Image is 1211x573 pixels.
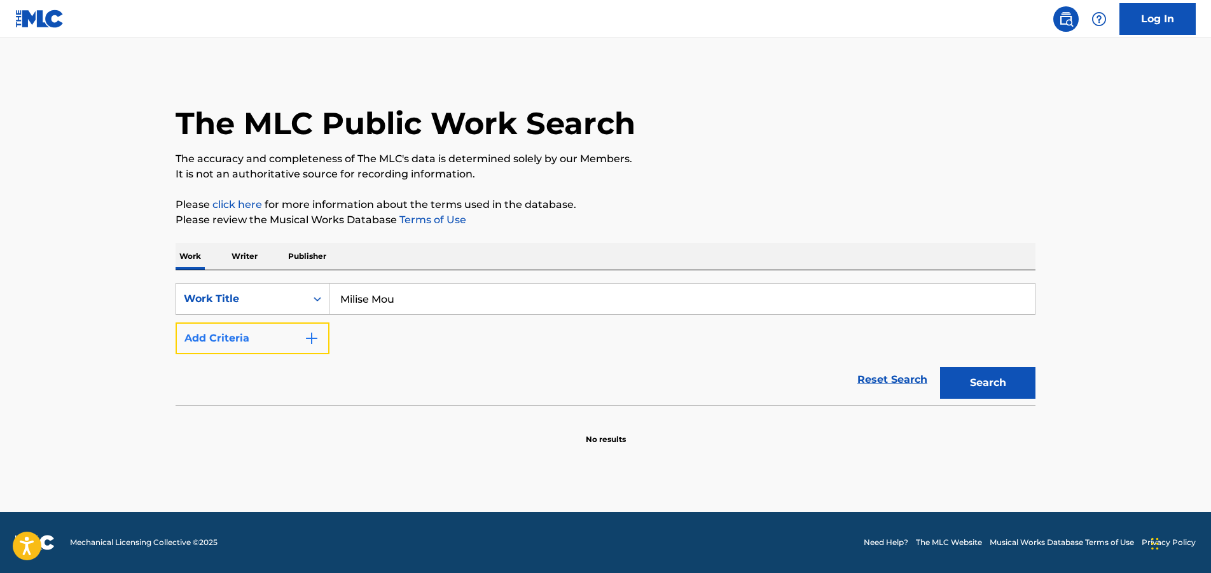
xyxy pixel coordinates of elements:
[1147,512,1211,573] iframe: Chat Widget
[940,367,1035,399] button: Search
[176,104,635,142] h1: The MLC Public Work Search
[1086,6,1112,32] div: Help
[1151,525,1159,563] div: Drag
[990,537,1134,548] a: Musical Works Database Terms of Use
[1119,3,1196,35] a: Log In
[15,535,55,550] img: logo
[586,418,626,445] p: No results
[176,283,1035,405] form: Search Form
[1053,6,1079,32] a: Public Search
[184,291,298,307] div: Work Title
[176,212,1035,228] p: Please review the Musical Works Database
[176,243,205,270] p: Work
[15,10,64,28] img: MLC Logo
[70,537,218,548] span: Mechanical Licensing Collective © 2025
[212,198,262,211] a: click here
[397,214,466,226] a: Terms of Use
[1142,537,1196,548] a: Privacy Policy
[1058,11,1074,27] img: search
[916,537,982,548] a: The MLC Website
[851,366,934,394] a: Reset Search
[304,331,319,346] img: 9d2ae6d4665cec9f34b9.svg
[228,243,261,270] p: Writer
[1091,11,1107,27] img: help
[284,243,330,270] p: Publisher
[176,197,1035,212] p: Please for more information about the terms used in the database.
[176,322,329,354] button: Add Criteria
[864,537,908,548] a: Need Help?
[176,151,1035,167] p: The accuracy and completeness of The MLC's data is determined solely by our Members.
[176,167,1035,182] p: It is not an authoritative source for recording information.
